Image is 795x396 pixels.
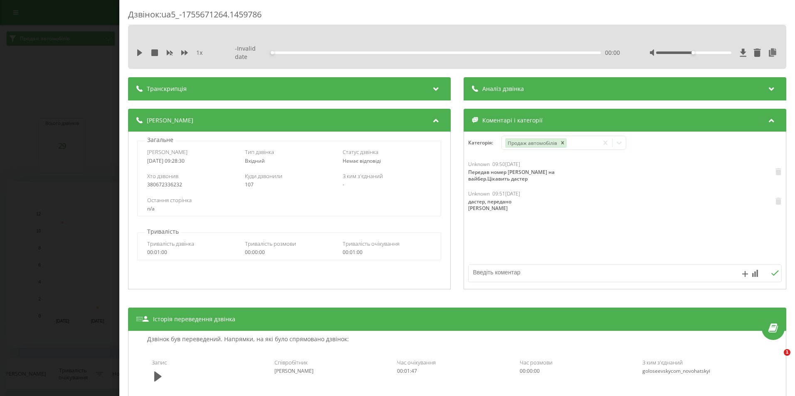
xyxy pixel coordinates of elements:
[196,49,202,57] span: 1 x
[147,182,236,188] div: 380672336232
[642,368,763,374] div: goloseevskycom_novohatskyi
[147,206,431,212] div: n/a
[691,51,695,54] div: Accessibility label
[505,138,558,148] div: Продаж автомобілів
[784,349,790,356] span: 1
[343,148,378,156] span: Статус дзвінка
[767,349,787,369] iframe: Intercom live chat
[245,240,296,247] span: Тривалість розмови
[343,240,400,247] span: Тривалість очікування
[145,136,175,144] p: Загальне
[245,157,265,164] span: Вхідний
[274,368,395,374] div: [PERSON_NAME]
[270,51,274,54] div: Accessibility label
[145,227,181,236] p: Тривалість
[468,190,490,197] span: Unknown
[245,249,334,255] div: 00:00:00
[482,85,524,93] span: Аналіз дзвінка
[147,249,236,255] div: 00:01:00
[235,44,272,61] span: - Invalid date
[468,161,490,168] span: Unknown
[468,169,586,182] div: Передав номер [PERSON_NAME] на вайбер.Цікавить дастер
[147,148,188,156] span: [PERSON_NAME]
[492,161,520,167] div: 09:50[DATE]
[147,240,194,247] span: Тривалість дзвінка
[520,368,640,374] div: 00:00:00
[482,116,543,125] span: Коментарі і категорії
[147,85,187,93] span: Транскрипція
[147,172,178,180] span: Хто дзвонив
[147,158,236,164] div: [DATE] 09:28:30
[145,335,351,343] p: Дзвінок був переведений. Напрямки, на які було спрямовано дзвінок:
[343,249,432,255] div: 00:01:00
[245,182,334,188] div: 107
[274,359,308,366] span: Співробітник
[147,196,192,204] span: Остання сторінка
[468,198,536,211] div: дастер, передано [PERSON_NAME]
[642,359,683,366] span: З ким з'єднаний
[245,172,282,180] span: Куди дзвонили
[343,182,432,188] div: -
[153,315,235,323] span: Історія переведення дзвінка
[468,140,501,146] h4: Категорія :
[605,49,620,57] span: 00:00
[147,116,193,125] span: [PERSON_NAME]
[343,157,381,164] span: Немає відповіді
[397,368,517,374] div: 00:01:47
[520,359,553,366] span: Час розмови
[397,359,436,366] span: Час очікування
[343,172,383,180] span: З ким з'єднаний
[492,191,520,197] div: 09:51[DATE]
[558,138,567,148] div: Remove Продаж автомобілів
[245,148,274,156] span: Тип дзвінка
[128,9,786,25] div: Дзвінок : ua5_-1755671264.1459786
[152,359,167,366] span: Запис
